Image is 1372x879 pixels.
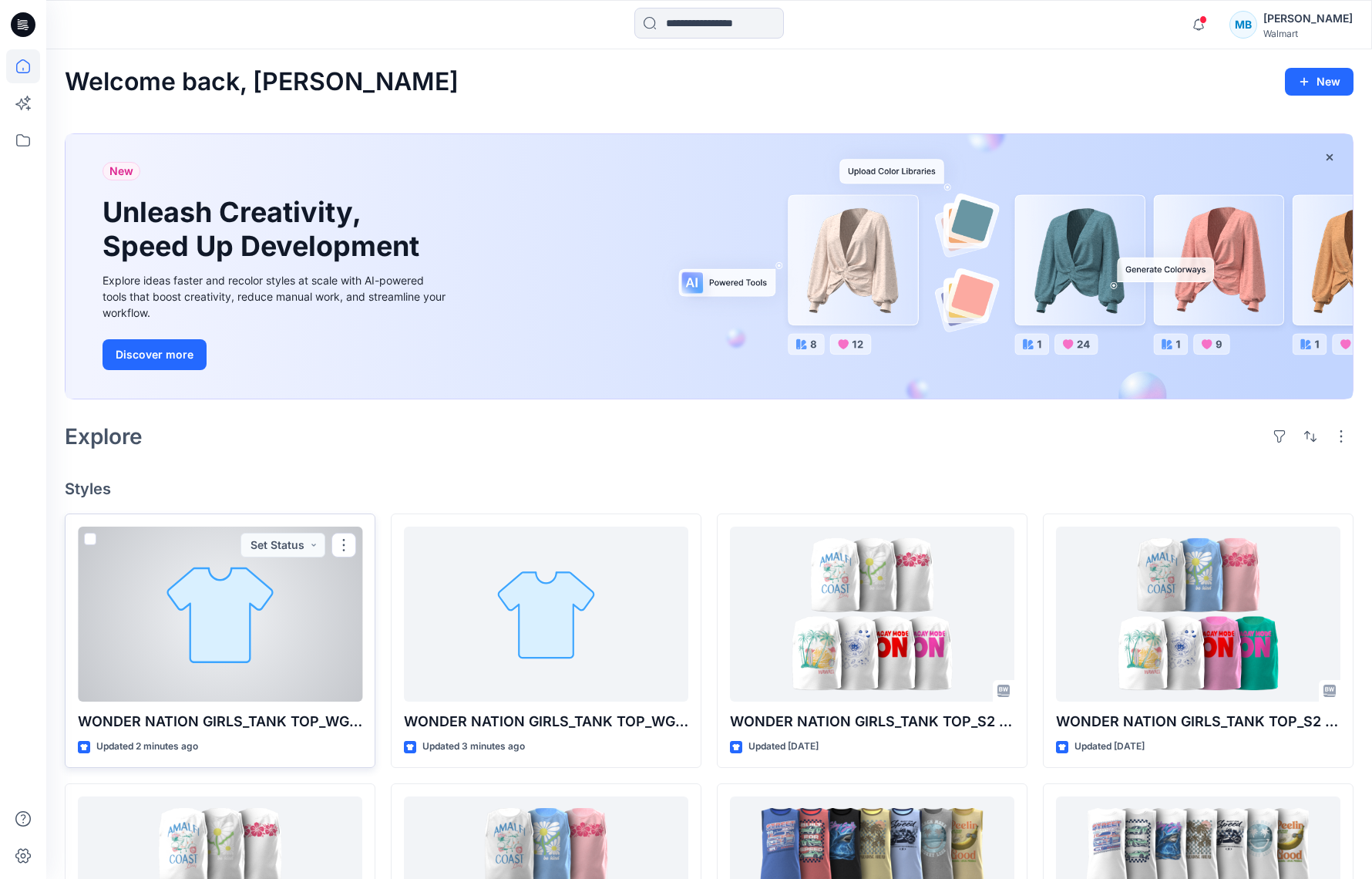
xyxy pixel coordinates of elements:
[1056,527,1340,702] a: WONDER NATION GIRLS_TANK TOP_S2 26
[65,68,459,96] h2: Welcome back, [PERSON_NAME]
[1263,9,1353,28] div: [PERSON_NAME]
[78,527,362,702] a: WONDER NATION GIRLS_TANK TOP_WG1430
[109,162,133,180] span: New
[96,739,198,755] p: Updated 2 minutes ago
[1285,68,1354,96] button: New
[103,339,449,370] a: Discover more
[103,339,207,370] button: Discover more
[1056,711,1340,732] p: WONDER NATION GIRLS_TANK TOP_S2 26
[1263,28,1353,39] div: Walmart
[1074,739,1145,755] p: Updated [DATE]
[65,480,1354,498] h4: Styles
[103,272,449,321] div: Explore ideas faster and recolor styles at scale with AI-powered tools that boost creativity, red...
[65,424,143,449] h2: Explore
[103,196,426,262] h1: Unleash Creativity, Speed Up Development
[748,739,819,755] p: Updated [DATE]
[730,527,1014,702] a: WONDER NATION GIRLS_TANK TOP_S2 26_WHITE GROUNDS
[730,711,1014,732] p: WONDER NATION GIRLS_TANK TOP_S2 26_WHITE GROUNDS
[78,711,362,732] p: WONDER NATION GIRLS_TANK TOP_WG1430
[422,739,525,755] p: Updated 3 minutes ago
[1229,11,1257,39] div: MB
[404,711,688,732] p: WONDER NATION GIRLS_TANK TOP_WG1430
[404,527,688,702] a: WONDER NATION GIRLS_TANK TOP_WG1430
